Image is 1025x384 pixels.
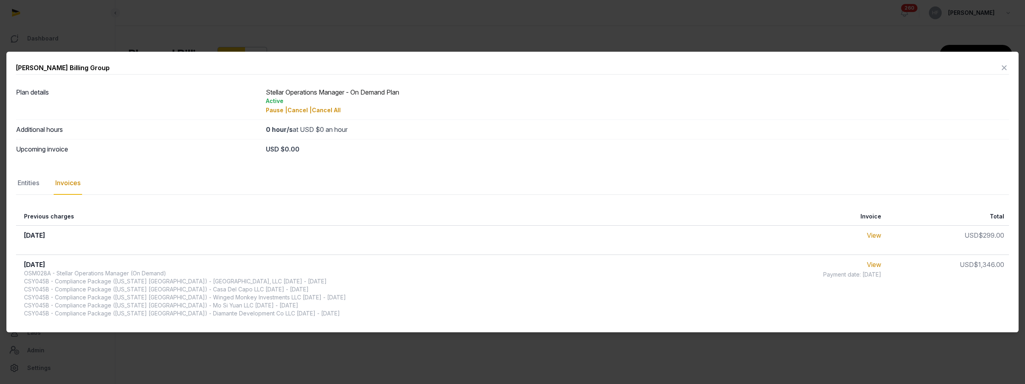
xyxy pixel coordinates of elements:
nav: Tabs [16,172,1009,195]
span: Pause | [266,107,287,113]
dt: Additional hours [16,125,259,134]
div: [PERSON_NAME] Billing Group [16,63,110,73]
span: Cancel All [312,107,341,113]
strong: 0 hour/s [266,125,293,133]
th: Invoice [734,208,886,226]
span: Cancel | [287,107,312,113]
a: View [867,231,881,239]
dt: Upcoming invoice [16,144,259,154]
div: Active [266,97,1009,105]
div: Entities [16,172,41,195]
div: USD $0.00 [266,144,1009,154]
div: Invoices [54,172,82,195]
th: Previous charges [16,208,734,226]
div: at USD $0 an hour [266,125,1009,134]
span: $1,346.00 [974,261,1004,269]
div: Stellar Operations Manager - On Demand Plan [266,87,1009,115]
span: [DATE] [24,261,45,269]
span: USD [965,231,979,239]
span: Payment date: [DATE] [823,271,881,279]
span: $299.00 [979,231,1004,239]
th: Total [886,208,1009,226]
span: USD [960,261,974,269]
a: View [867,261,881,269]
div: OSM028A - Stellar Operations Manager (On Demand) CSY045B - Compliance Package ([US_STATE] [GEOGRA... [24,269,346,317]
dt: Plan details [16,87,259,115]
span: [DATE] [24,231,45,239]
